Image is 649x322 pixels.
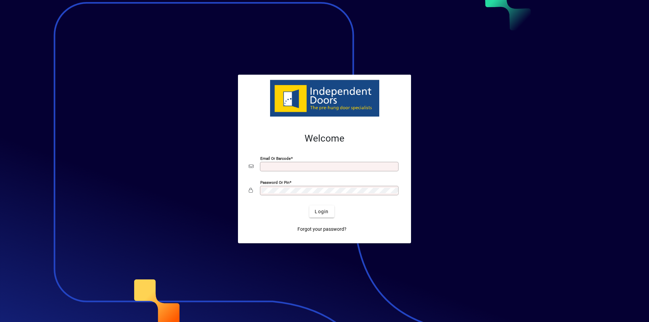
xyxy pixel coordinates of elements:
mat-label: Email or Barcode [260,156,291,161]
h2: Welcome [249,133,400,144]
a: Forgot your password? [295,223,349,235]
button: Login [309,205,334,218]
span: Login [315,208,329,215]
span: Forgot your password? [297,226,346,233]
mat-label: Password or Pin [260,180,289,185]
